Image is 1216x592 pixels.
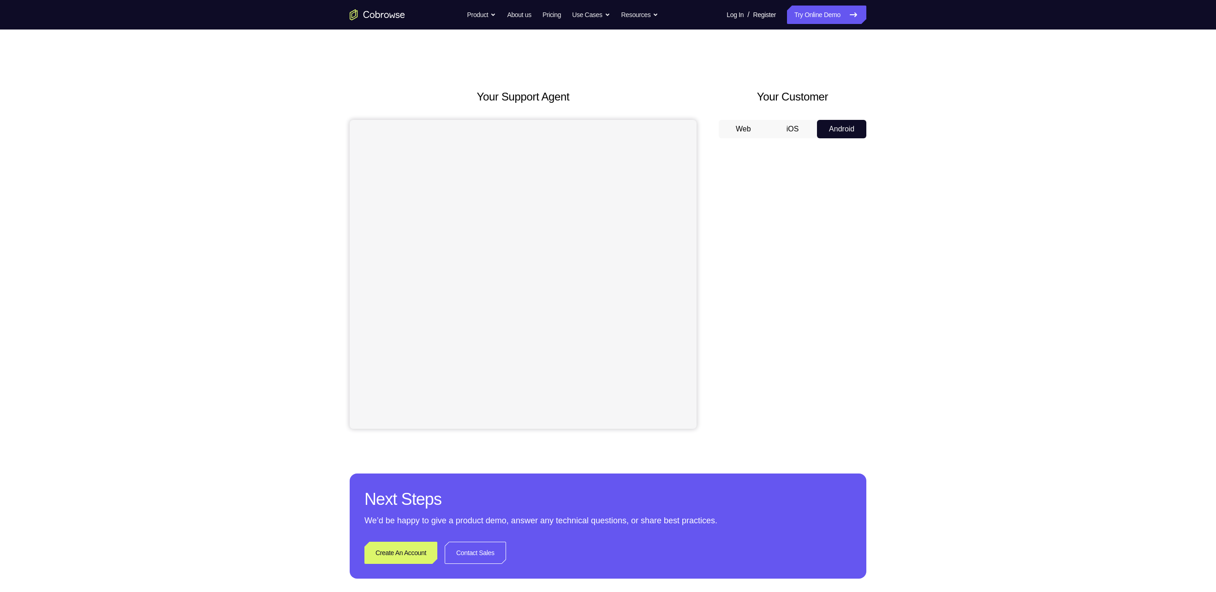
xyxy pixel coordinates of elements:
[768,120,817,138] button: iOS
[747,9,749,20] span: /
[350,9,405,20] a: Go to the home page
[727,6,744,24] a: Log In
[719,89,866,105] h2: Your Customer
[542,6,561,24] a: Pricing
[787,6,866,24] a: Try Online Demo
[445,542,506,564] a: Contact Sales
[350,120,697,429] iframe: Agent
[364,488,852,510] h2: Next Steps
[364,542,437,564] a: Create An Account
[467,6,496,24] button: Product
[753,6,776,24] a: Register
[350,89,697,105] h2: Your Support Agent
[572,6,610,24] button: Use Cases
[364,514,852,527] p: We’d be happy to give a product demo, answer any technical questions, or share best practices.
[719,120,768,138] button: Web
[817,120,866,138] button: Android
[507,6,531,24] a: About us
[621,6,659,24] button: Resources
